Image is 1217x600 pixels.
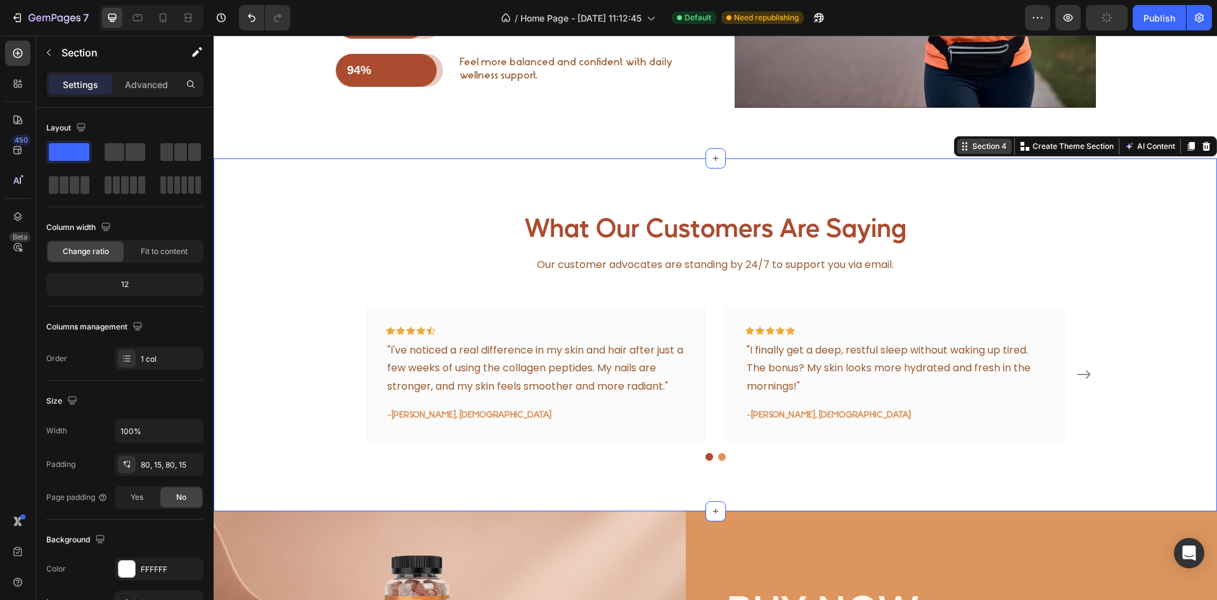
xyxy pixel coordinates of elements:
div: Page padding [46,492,108,503]
p: — [533,373,830,386]
p: 7 [83,10,89,25]
p: Settings [63,78,98,91]
div: 1 col [141,354,200,365]
p: Section [61,45,165,60]
div: Beta [10,232,30,242]
div: Background [46,532,108,549]
p: Advanced [125,78,168,91]
p: "I finally get a deep, restful sleep without waking up tired. The bonus? My skin looks more hydra... [533,306,830,361]
strong: [PERSON_NAME], [DEMOGRAPHIC_DATA] [538,374,697,384]
div: Order [46,353,67,364]
button: Carousel Next Arrow [860,329,880,349]
div: Size [46,393,80,410]
div: 450 [12,135,30,145]
div: Undo/Redo [239,5,290,30]
div: Section 4 [756,105,795,117]
div: Width [46,425,67,437]
button: 7 [5,5,94,30]
button: Dot [492,418,499,425]
div: Layout [46,120,89,137]
iframe: Design area [214,35,1217,600]
span: Fit to content [141,246,188,257]
div: Open Intercom Messenger [1174,538,1204,568]
button: Publish [1133,5,1186,30]
div: Columns management [46,319,145,336]
span: Home Page - [DATE] 11:12:45 [520,11,641,25]
button: AI Content [908,103,964,118]
div: Padding [46,459,75,470]
span: No [176,492,186,503]
span: Yes [131,492,143,503]
button: Dot [505,418,512,425]
span: Default [685,12,711,23]
div: 12 [49,276,201,293]
span: Change ratio [63,246,109,257]
span: Need republishing [734,12,799,23]
div: Publish [1143,11,1175,25]
div: 80, 15, 80, 15 [141,459,200,471]
span: / [515,11,518,25]
div: FFFFFF [141,564,200,575]
input: Auto [115,419,203,442]
div: Column width [46,219,113,236]
div: Color [46,563,66,575]
p: Create Theme Section [819,105,900,117]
